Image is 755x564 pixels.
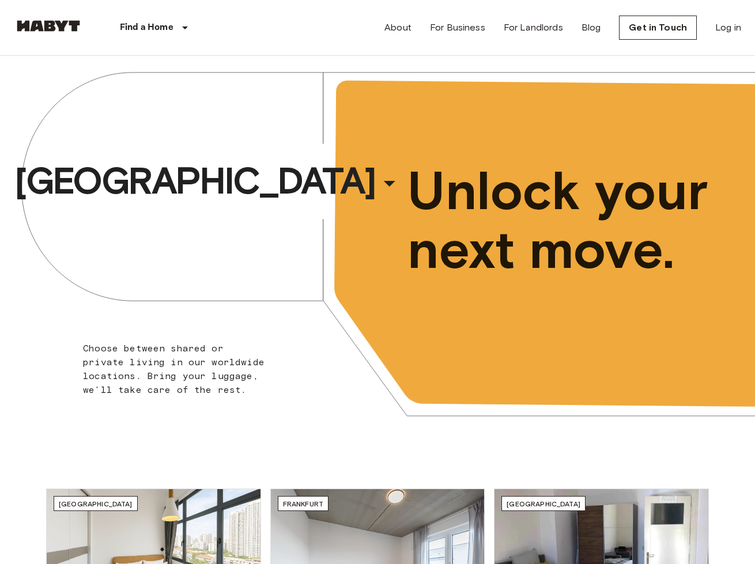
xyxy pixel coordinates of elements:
button: [GEOGRAPHIC_DATA] [10,154,407,207]
a: About [384,21,412,35]
a: Get in Touch [619,16,697,40]
a: Log in [715,21,741,35]
span: Unlock your next move. [407,162,709,278]
img: Habyt [14,20,83,32]
span: Frankfurt [283,499,323,508]
span: [GEOGRAPHIC_DATA] [507,499,580,508]
a: For Business [430,21,485,35]
span: [GEOGRAPHIC_DATA] [14,158,375,204]
span: Choose between shared or private living in our worldwide locations. Bring your luggage, we'll tak... [83,343,265,395]
span: [GEOGRAPHIC_DATA] [59,499,133,508]
a: Blog [582,21,601,35]
p: Find a Home [120,21,173,35]
a: For Landlords [504,21,563,35]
